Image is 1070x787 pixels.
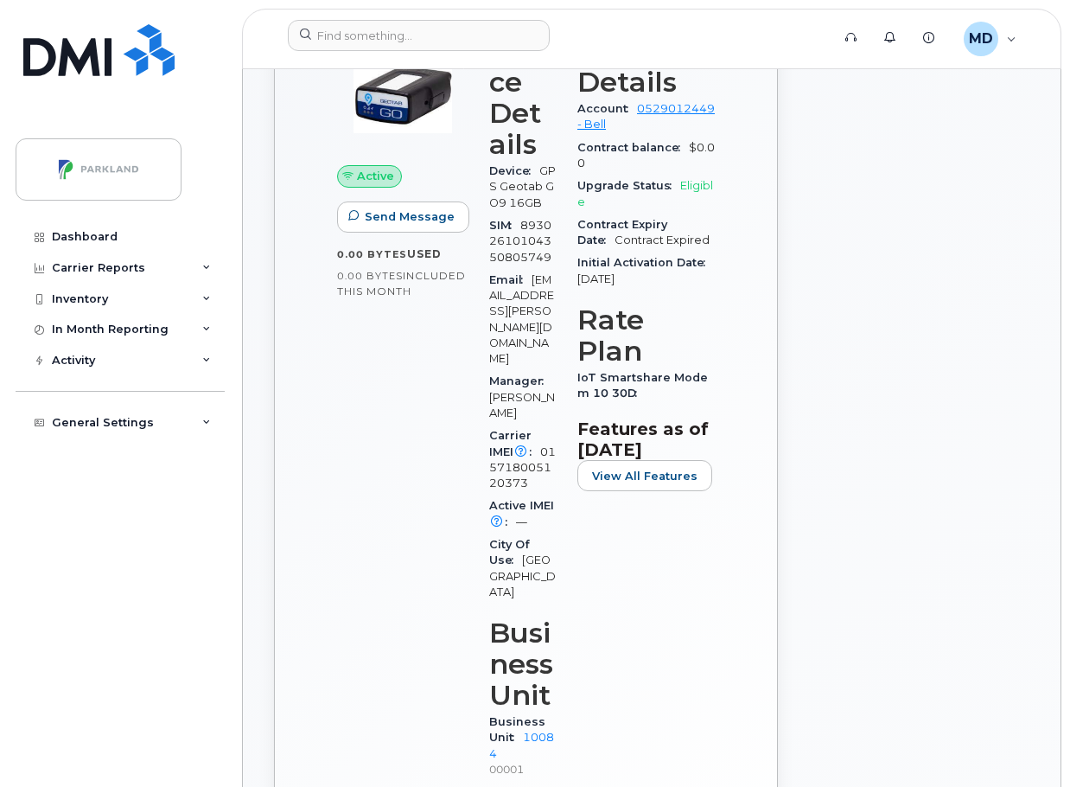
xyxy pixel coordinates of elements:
[577,460,712,491] button: View All Features
[489,164,556,209] span: GPS Geotab GO9 16GB
[489,617,557,711] h3: Business Unit
[577,218,667,246] span: Contract Expiry Date
[489,429,540,457] span: Carrier IMEI
[489,762,557,777] p: 00001
[489,164,539,177] span: Device
[489,538,530,566] span: City Of Use
[337,202,469,233] button: Send Message
[489,35,557,160] h3: Device Details
[516,515,527,528] span: —
[489,715,545,744] span: Business Unit
[969,29,993,49] span: MD
[489,219,520,232] span: SIM
[615,234,710,246] span: Contract Expired
[489,374,552,387] span: Manager
[489,499,554,528] span: Active IMEI
[351,44,455,148] img: image20231002-3703462-zi9mtq.jpeg
[489,219,551,264] span: 89302610104350805749
[577,419,715,460] h3: Features as of [DATE]
[577,141,715,170] span: $0.00
[577,141,689,154] span: Contract balance
[489,731,554,759] a: 10084
[489,391,555,419] span: [PERSON_NAME]
[577,272,615,285] span: [DATE]
[577,179,713,208] span: Eligible
[407,247,442,260] span: used
[337,248,407,260] span: 0.00 Bytes
[577,35,715,98] h3: Carrier Details
[489,553,556,598] span: [GEOGRAPHIC_DATA]
[577,256,714,269] span: Initial Activation Date
[288,20,550,51] input: Find something...
[592,468,697,484] span: View All Features
[365,208,455,225] span: Send Message
[577,304,715,367] h3: Rate Plan
[489,273,532,286] span: Email
[577,179,680,192] span: Upgrade Status
[489,445,556,490] span: 015718005120373
[577,102,637,115] span: Account
[337,270,403,282] span: 0.00 Bytes
[577,371,708,400] span: IoT Smartshare Modem 10 30D
[952,22,1029,56] div: Martina Davidson
[357,168,394,184] span: Active
[577,102,715,131] a: 0529012449 - Bell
